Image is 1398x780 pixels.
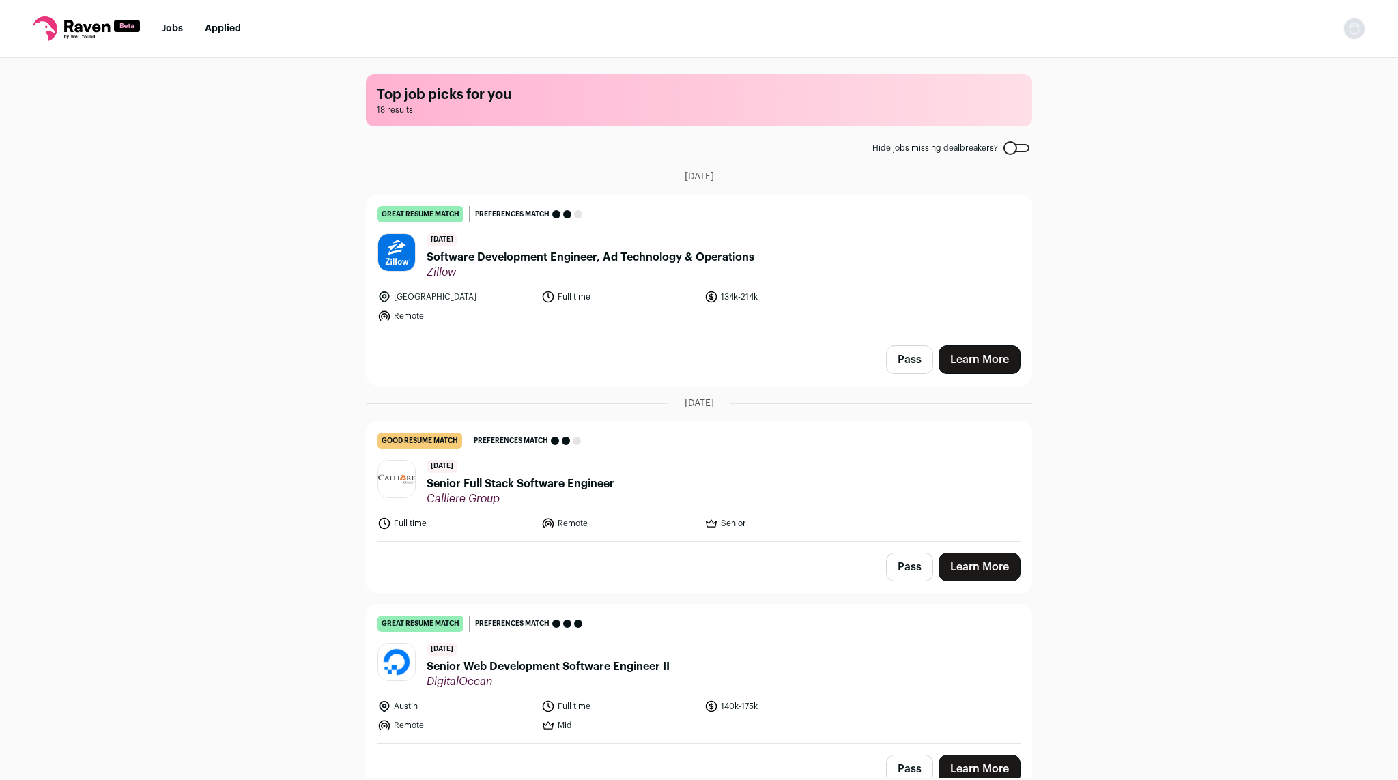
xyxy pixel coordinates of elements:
a: Learn More [939,553,1021,581]
span: Zillow [427,265,754,279]
li: Remote [377,719,533,732]
span: Senior Web Development Software Engineer II [427,659,670,675]
span: [DATE] [427,460,457,473]
span: [DATE] [685,170,714,184]
li: Full time [377,517,533,530]
span: Senior Full Stack Software Engineer [427,476,614,492]
span: Calliere Group [427,492,614,506]
h1: Top job picks for you [377,85,1021,104]
li: Mid [541,719,697,732]
img: nopic.png [1343,18,1365,40]
li: 140k-175k [704,699,860,713]
li: 134k-214k [704,290,860,304]
span: DigitalOcean [427,675,670,689]
li: Full time [541,290,697,304]
li: Austin [377,699,533,713]
li: Senior [704,517,860,530]
div: great resume match [377,616,463,632]
button: Pass [886,553,933,581]
button: Pass [886,345,933,374]
span: Preferences match [474,434,548,448]
img: b5a5e246786ac4922ef590f5f16a8b69def02e094df0661e00f1b46f51bca6f7.jpg [378,461,415,497]
li: Remote [541,517,697,530]
img: b193766b8624b1bea1d6c6b433f3f2e8460d6b7fa2f1bd4abde82b21cb2f0340.jpg [378,644,415,680]
span: [DATE] [685,396,714,410]
img: 4d33969dce05a69320534eacca21d1cf2f04c89b58bdb273c217ad27269e3c1e.jpg [378,234,415,271]
a: Learn More [939,345,1021,374]
span: Preferences match [475,617,550,631]
a: Applied [205,24,241,33]
li: Remote [377,309,533,323]
a: Jobs [162,24,183,33]
div: great resume match [377,206,463,222]
li: Full time [541,699,697,713]
span: 18 results [377,104,1021,115]
span: [DATE] [427,643,457,656]
span: [DATE] [427,233,457,246]
button: Open dropdown [1343,18,1365,40]
span: Preferences match [475,207,550,221]
a: good resume match Preferences match [DATE] Senior Full Stack Software Engineer Calliere Group Ful... [367,422,1031,541]
span: Software Development Engineer, Ad Technology & Operations [427,249,754,265]
li: [GEOGRAPHIC_DATA] [377,290,533,304]
a: great resume match Preferences match [DATE] Senior Web Development Software Engineer II DigitalOc... [367,605,1031,743]
a: great resume match Preferences match [DATE] Software Development Engineer, Ad Technology & Operat... [367,195,1031,334]
span: Hide jobs missing dealbreakers? [872,143,998,154]
div: good resume match [377,433,462,449]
